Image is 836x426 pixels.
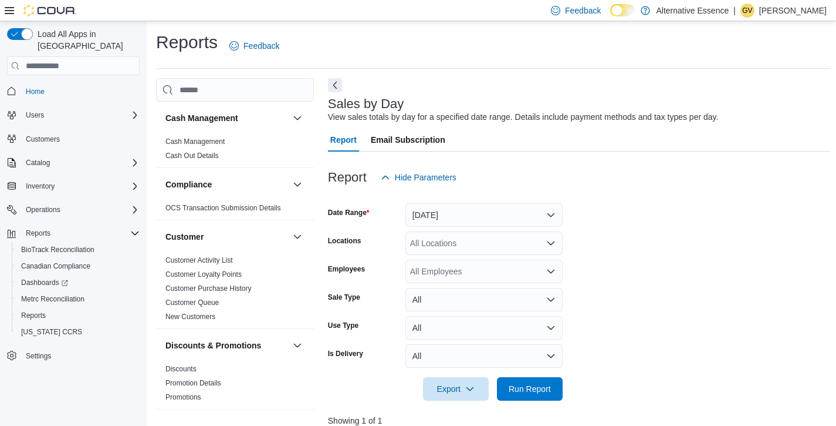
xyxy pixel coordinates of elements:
nav: Complex example [7,78,140,395]
button: BioTrack Reconciliation [12,241,144,258]
h3: Sales by Day [328,97,404,111]
button: Open list of options [546,267,556,276]
a: [US_STATE] CCRS [16,325,87,339]
span: Reports [16,308,140,323]
span: Users [21,108,140,122]
p: Alternative Essence [656,4,729,18]
a: Promotion Details [165,379,221,387]
button: Settings [2,347,144,364]
span: Discounts [165,364,197,374]
span: Customer Purchase History [165,284,252,293]
span: Load All Apps in [GEOGRAPHIC_DATA] [33,28,140,52]
h3: Customer [165,231,204,243]
span: Email Subscription [371,128,445,152]
button: Reports [21,226,55,240]
button: Operations [2,202,144,218]
a: Customers [21,132,65,146]
div: Cash Management [156,135,314,167]
a: Promotions [165,393,201,401]
span: Reports [26,229,50,238]
a: Dashboards [12,274,144,291]
span: Hide Parameters [395,172,456,183]
span: Customer Queue [165,298,219,307]
button: Export [423,377,489,401]
button: [US_STATE] CCRS [12,324,144,340]
button: Users [21,108,49,122]
span: Promotions [165,393,201,402]
span: Metrc Reconciliation [21,294,84,304]
span: Feedback [565,5,601,16]
span: Export [430,377,482,401]
a: Customer Activity List [165,256,233,264]
a: Dashboards [16,276,73,290]
a: OCS Transaction Submission Details [165,204,281,212]
span: Dark Mode [610,16,611,17]
a: Metrc Reconciliation [16,292,89,306]
button: Discounts & Promotions [165,340,288,351]
button: [DATE] [405,203,563,227]
span: Home [21,83,140,98]
a: Reports [16,308,50,323]
label: Date Range [328,208,370,217]
span: Settings [21,348,140,363]
span: Report [330,128,357,152]
span: Catalog [26,158,50,167]
button: Open list of options [546,239,556,248]
label: Locations [328,236,361,246]
div: Greg Veshinfsky [740,4,754,18]
a: BioTrack Reconciliation [16,243,99,257]
a: Cash Out Details [165,152,219,160]
button: All [405,316,563,340]
span: Operations [26,205,60,214]
span: Catalog [21,156,140,170]
h3: Report [328,170,367,185]
h3: Discounts & Promotions [165,340,261,351]
span: OCS Transaction Submission Details [165,203,281,213]
span: Inventory [21,179,140,193]
span: Canadian Compliance [21,261,90,271]
span: [US_STATE] CCRS [21,327,82,337]
button: Reports [12,307,144,324]
button: Customer [165,231,288,243]
label: Use Type [328,321,358,330]
div: Compliance [156,201,314,220]
button: Operations [21,203,65,217]
div: Customer [156,253,314,328]
span: Customers [26,135,60,144]
button: All [405,344,563,368]
button: Hide Parameters [376,166,461,189]
a: Feedback [225,34,284,58]
button: Canadian Compliance [12,258,144,274]
a: Customer Queue [165,298,219,307]
button: Compliance [165,179,288,190]
button: Users [2,107,144,123]
span: Customer Activity List [165,256,233,265]
h3: Cash Management [165,112,238,124]
p: | [733,4,736,18]
span: Settings [26,351,51,361]
span: Home [26,87,45,96]
span: Feedback [243,40,279,52]
a: Customer Loyalty Points [165,270,242,279]
p: [PERSON_NAME] [759,4,827,18]
label: Is Delivery [328,349,363,358]
a: Canadian Compliance [16,259,95,273]
button: Customers [2,130,144,147]
button: Inventory [21,179,59,193]
button: Reports [2,225,144,241]
a: Customer Purchase History [165,284,252,293]
span: GV [742,4,752,18]
span: BioTrack Reconciliation [21,245,94,254]
span: Reports [21,311,46,320]
button: Inventory [2,178,144,194]
span: Users [26,110,44,120]
label: Employees [328,264,365,274]
span: Metrc Reconciliation [16,292,140,306]
button: Catalog [21,156,55,170]
span: Customer Loyalty Points [165,270,242,279]
span: Reports [21,226,140,240]
a: Cash Management [165,137,225,146]
span: Dashboards [16,276,140,290]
